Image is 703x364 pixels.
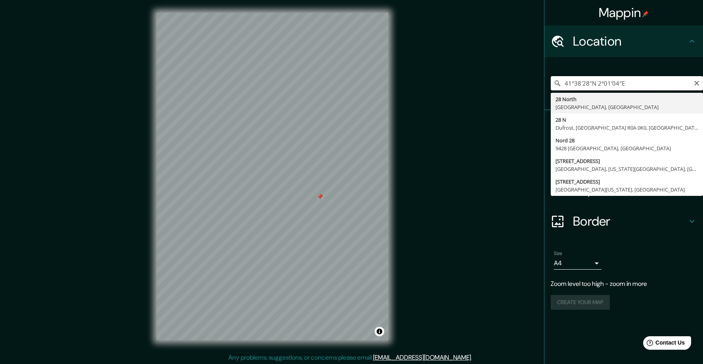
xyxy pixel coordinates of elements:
h4: Layout [573,182,687,197]
iframe: Help widget launcher [632,333,694,355]
div: Style [544,142,703,174]
div: [STREET_ADDRESS] [556,157,698,165]
div: [STREET_ADDRESS] [556,178,698,186]
canvas: Map [157,13,388,340]
div: [GEOGRAPHIC_DATA][US_STATE], [GEOGRAPHIC_DATA] [556,186,698,193]
div: Nord 28 [556,136,698,144]
div: . [472,353,473,362]
div: A4 [554,257,601,270]
a: [EMAIL_ADDRESS][DOMAIN_NAME] [373,353,471,362]
div: Layout [544,174,703,205]
h4: Location [573,33,687,49]
div: . [473,353,475,362]
h4: Mappin [599,5,649,21]
button: Toggle attribution [375,327,384,336]
div: Dufrost, [GEOGRAPHIC_DATA] R0A 0K0, [GEOGRAPHIC_DATA] [556,124,698,132]
div: 28 North [556,95,698,103]
div: [GEOGRAPHIC_DATA], [GEOGRAPHIC_DATA] [556,103,698,111]
h4: Border [573,213,687,229]
p: Any problems, suggestions, or concerns please email . [228,353,472,362]
button: Clear [693,79,700,86]
input: Pick your city or area [551,76,703,90]
div: Pins [544,110,703,142]
div: 28 N [556,116,698,124]
div: Location [544,25,703,57]
div: [GEOGRAPHIC_DATA], [US_STATE][GEOGRAPHIC_DATA], [GEOGRAPHIC_DATA] [556,165,698,173]
p: Zoom level too high - zoom in more [551,279,697,289]
div: 9428 [GEOGRAPHIC_DATA], [GEOGRAPHIC_DATA] [556,144,698,152]
div: Border [544,205,703,237]
label: Size [554,250,562,257]
img: pin-icon.png [642,11,649,17]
